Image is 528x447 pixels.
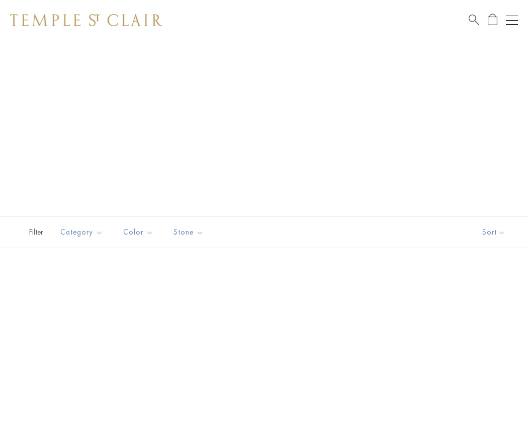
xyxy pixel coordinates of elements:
[460,217,528,248] button: Show sort by
[166,221,211,244] button: Stone
[168,226,211,239] span: Stone
[116,221,161,244] button: Color
[118,226,161,239] span: Color
[55,226,111,239] span: Category
[506,14,518,26] button: Open navigation
[488,14,497,26] a: Open Shopping Bag
[469,14,479,26] a: Search
[10,14,162,26] img: Temple St. Clair
[53,221,111,244] button: Category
